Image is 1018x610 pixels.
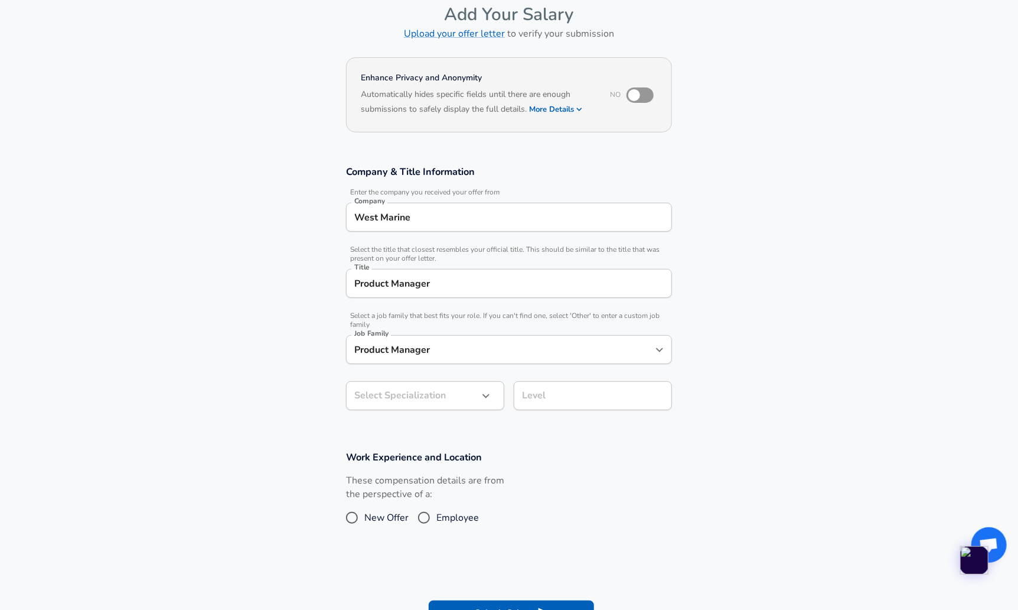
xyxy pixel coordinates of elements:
[346,165,672,179] h3: Company & Title Information
[364,511,409,525] span: New Offer
[361,72,594,84] h4: Enhance Privacy and Anonymity
[346,25,672,42] h6: to verify your submission
[351,340,649,359] input: Software Engineer
[346,188,672,197] span: Enter the company you received your offer from
[346,245,672,263] span: Select the title that closest resembles your official title. This should be similar to the title ...
[960,546,988,575] img: app-logo.png
[610,90,621,99] span: No
[404,27,505,40] a: Upload your offer letter
[351,208,667,226] input: Google
[354,197,385,205] label: Company
[354,330,389,337] label: Job Family
[361,88,594,118] h6: Automatically hides specific fields until there are enough submissions to safely display the full...
[346,450,672,464] h3: Work Experience and Location
[346,474,504,501] label: These compensation details are from the perspective of a:
[651,342,668,358] button: Open
[351,274,667,293] input: Software Engineer
[346,4,672,25] h4: Add Your Salary
[354,264,370,271] label: Title
[519,387,667,405] input: L3
[436,511,479,525] span: Employee
[971,527,1007,563] div: Open chat
[529,101,583,118] button: More Details
[346,312,672,329] span: Select a job family that best fits your role. If you can't find one, select 'Other' to enter a cu...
